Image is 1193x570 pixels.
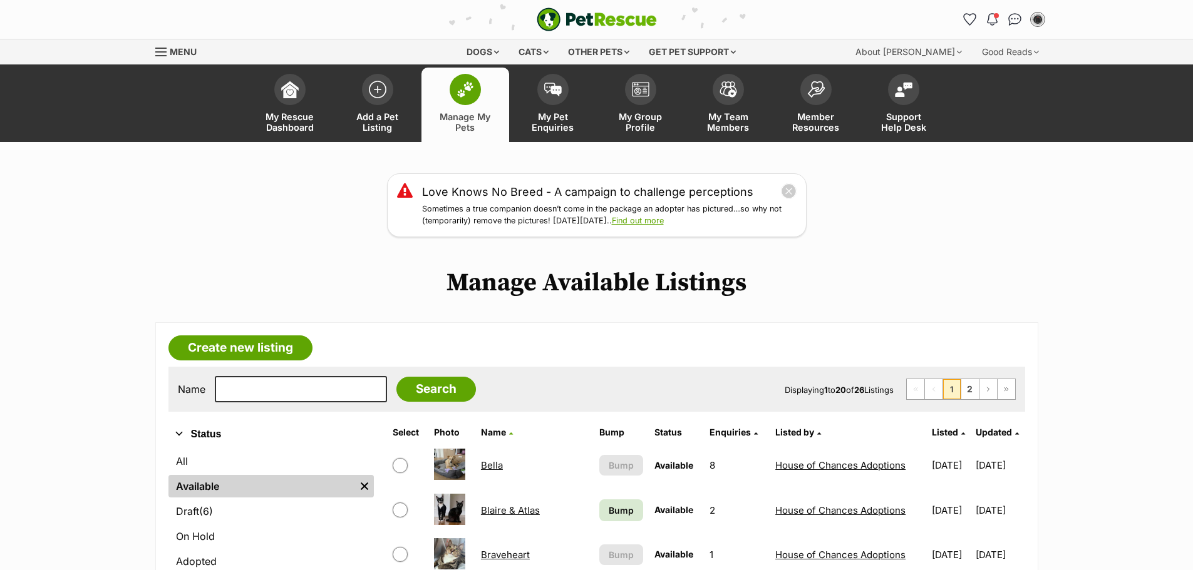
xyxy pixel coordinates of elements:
[422,183,753,200] a: Love Knows No Breed - A campaign to challenge perceptions
[458,39,508,64] div: Dogs
[594,422,648,442] th: Bump
[976,489,1023,532] td: [DATE]
[932,427,958,437] span: Listed
[544,83,562,96] img: pet-enquiries-icon-7e3ad2cf08bfb03b45e93fb7055b45f3efa6380592205ae92323e6603595dc1f.svg
[1005,9,1025,29] a: Conversations
[457,81,474,98] img: manage-my-pets-icon-02211641906a0b7f246fdf0571729dbe1e7629f14944591b6c1af311fb30b64b.svg
[772,68,860,142] a: Member Resources
[654,460,693,471] span: Available
[788,111,844,133] span: Member Resources
[925,379,943,399] span: Previous page
[973,39,1048,64] div: Good Reads
[612,111,669,133] span: My Group Profile
[481,504,540,516] a: Blaire & Atlas
[775,549,906,561] a: House of Chances Adoptions
[168,525,374,547] a: On Hold
[396,377,476,402] input: Search
[927,489,974,532] td: [DATE]
[907,379,924,399] span: First page
[481,427,513,437] a: Name
[775,427,821,437] a: Listed by
[781,183,797,199] button: close
[960,9,980,29] a: Favourites
[421,68,509,142] a: Manage My Pets
[155,39,205,62] a: Menu
[854,385,864,395] strong: 26
[168,426,374,442] button: Status
[895,82,912,97] img: help-desk-icon-fdf02630f3aa405de69fd3d07c3f3aa587a6932b1a1747fa1d2bba05be0121f9.svg
[168,500,374,522] a: Draft
[510,39,557,64] div: Cats
[509,68,597,142] a: My Pet Enquiries
[334,68,421,142] a: Add a Pet Listing
[437,111,493,133] span: Manage My Pets
[481,549,530,561] a: Braveheart
[932,427,965,437] a: Listed
[960,9,1048,29] ul: Account quick links
[1008,13,1021,26] img: chat-41dd97257d64d25036548639549fe6c8038ab92f7586957e7f3b1b290dea8141.svg
[599,455,643,476] button: Bump
[943,379,961,399] span: Page 1
[775,504,906,516] a: House of Chances Adoptions
[388,422,428,442] th: Select
[906,379,1016,400] nav: Pagination
[178,384,205,395] label: Name
[983,9,1003,29] button: Notifications
[168,475,355,497] a: Available
[824,385,828,395] strong: 1
[710,427,758,437] a: Enquiries
[168,450,374,472] a: All
[262,111,318,133] span: My Rescue Dashboard
[976,444,1023,487] td: [DATE]
[281,81,299,98] img: dashboard-icon-eb2f2d2d3e046f16d808141f083e7271f6b2e854fb5c12c21221c1fb7104beca.svg
[654,549,693,559] span: Available
[835,385,846,395] strong: 20
[349,111,406,133] span: Add a Pet Listing
[1031,13,1044,26] img: Ebonny Williams profile pic
[700,111,757,133] span: My Team Members
[775,427,814,437] span: Listed by
[355,475,374,497] a: Remove filter
[807,81,825,98] img: member-resources-icon-8e73f808a243e03378d46382f2149f9095a855e16c252ad45f914b54edf8863c.svg
[987,13,997,26] img: notifications-46538b983faf8c2785f20acdc204bb7945ddae34d4c08c2a6579f10ce5e182be.svg
[246,68,334,142] a: My Rescue Dashboard
[369,81,386,98] img: add-pet-listing-icon-0afa8454b4691262ce3f59096e99ab1cd57d4a30225e0717b998d2c9b9846f56.svg
[1028,9,1048,29] button: My account
[927,444,974,487] td: [DATE]
[422,203,797,227] p: Sometimes a true companion doesn’t come in the package an adopter has pictured…so why not (tempor...
[597,68,684,142] a: My Group Profile
[875,111,932,133] span: Support Help Desk
[705,489,769,532] td: 2
[654,504,693,515] span: Available
[199,504,213,519] span: (6)
[649,422,703,442] th: Status
[612,216,664,225] a: Find out more
[429,422,475,442] th: Photo
[705,444,769,487] td: 8
[640,39,745,64] div: Get pet support
[632,82,649,97] img: group-profile-icon-3fa3cf56718a62981997c0bc7e787c4b2cf8bcc04b72c1350f741eb67cf2f40e.svg
[559,39,638,64] div: Other pets
[168,335,312,360] a: Create new listing
[684,68,772,142] a: My Team Members
[979,379,997,399] a: Next page
[537,8,657,31] img: logo-e224e6f780fb5917bec1dbf3a21bbac754714ae5b6737aabdf751b685950b380.svg
[170,46,197,57] span: Menu
[537,8,657,31] a: PetRescue
[860,68,948,142] a: Support Help Desk
[609,548,634,561] span: Bump
[481,427,506,437] span: Name
[720,81,737,98] img: team-members-icon-5396bd8760b3fe7c0b43da4ab00e1e3bb1a5d9ba89233759b79545d2d3fc5d0d.svg
[961,379,979,399] a: Page 2
[609,504,634,517] span: Bump
[609,459,634,472] span: Bump
[710,427,751,437] span: translation missing: en.admin.listings.index.attributes.enquiries
[599,544,643,565] button: Bump
[847,39,971,64] div: About [PERSON_NAME]
[481,459,503,471] a: Bella
[525,111,581,133] span: My Pet Enquiries
[976,427,1012,437] span: Updated
[775,459,906,471] a: House of Chances Adoptions
[976,427,1019,437] a: Updated
[785,385,894,395] span: Displaying to of Listings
